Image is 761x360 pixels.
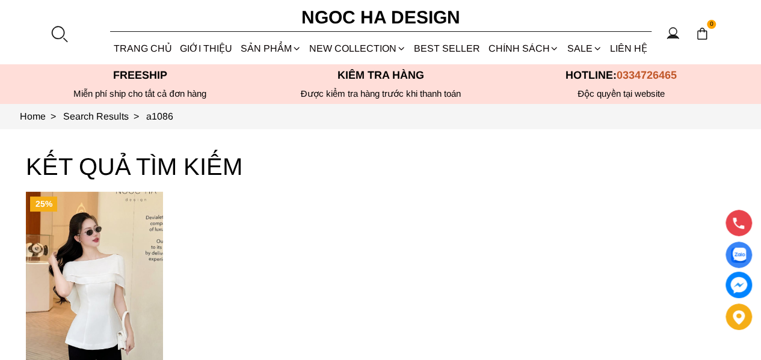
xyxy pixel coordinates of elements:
[695,27,709,40] img: img-CART-ICON-ksit0nf1
[606,32,651,64] a: LIÊN HỆ
[726,272,752,298] a: messenger
[46,111,61,121] span: >
[20,111,63,121] a: Link to Home
[146,111,173,121] a: Link to a1086
[63,111,146,121] a: Link to Search Results
[260,88,501,99] p: Được kiểm tra hàng trước khi thanh toán
[129,111,144,121] span: >
[20,69,260,82] p: Freeship
[731,248,746,263] img: Display image
[110,32,176,64] a: TRANG CHỦ
[236,32,305,64] div: SẢN PHẨM
[305,32,410,64] a: NEW COLLECTION
[484,32,563,64] div: Chính sách
[501,88,742,99] h6: Độc quyền tại website
[501,69,742,82] p: Hotline:
[337,69,424,81] font: Kiểm tra hàng
[176,32,236,64] a: GIỚI THIỆU
[291,3,471,32] a: Ngoc Ha Design
[726,242,752,268] a: Display image
[617,69,677,81] span: 0334726465
[707,20,716,29] span: 0
[563,32,606,64] a: SALE
[26,147,736,186] h3: KẾT QUẢ TÌM KIẾM
[20,88,260,99] div: Miễn phí ship cho tất cả đơn hàng
[410,32,484,64] a: BEST SELLER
